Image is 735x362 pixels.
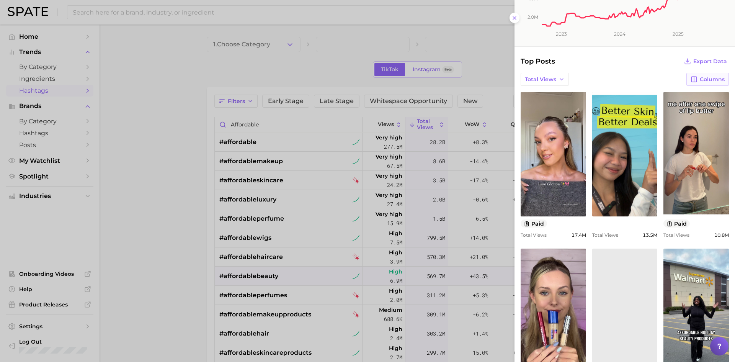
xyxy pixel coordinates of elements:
[686,73,729,86] button: Columns
[643,232,657,238] span: 13.5m
[525,76,556,83] span: Total Views
[614,31,626,37] tspan: 2024
[682,56,729,67] button: Export Data
[521,219,547,228] button: paid
[521,56,555,67] span: Top Posts
[521,73,569,86] button: Total Views
[693,58,727,65] span: Export Data
[663,232,689,238] span: Total Views
[700,76,725,83] span: Columns
[521,232,547,238] span: Total Views
[592,232,618,238] span: Total Views
[673,31,684,37] tspan: 2025
[528,14,538,20] tspan: 2.0m
[663,219,690,228] button: paid
[556,31,567,37] tspan: 2023
[572,232,586,238] span: 17.4m
[714,232,729,238] span: 10.8m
